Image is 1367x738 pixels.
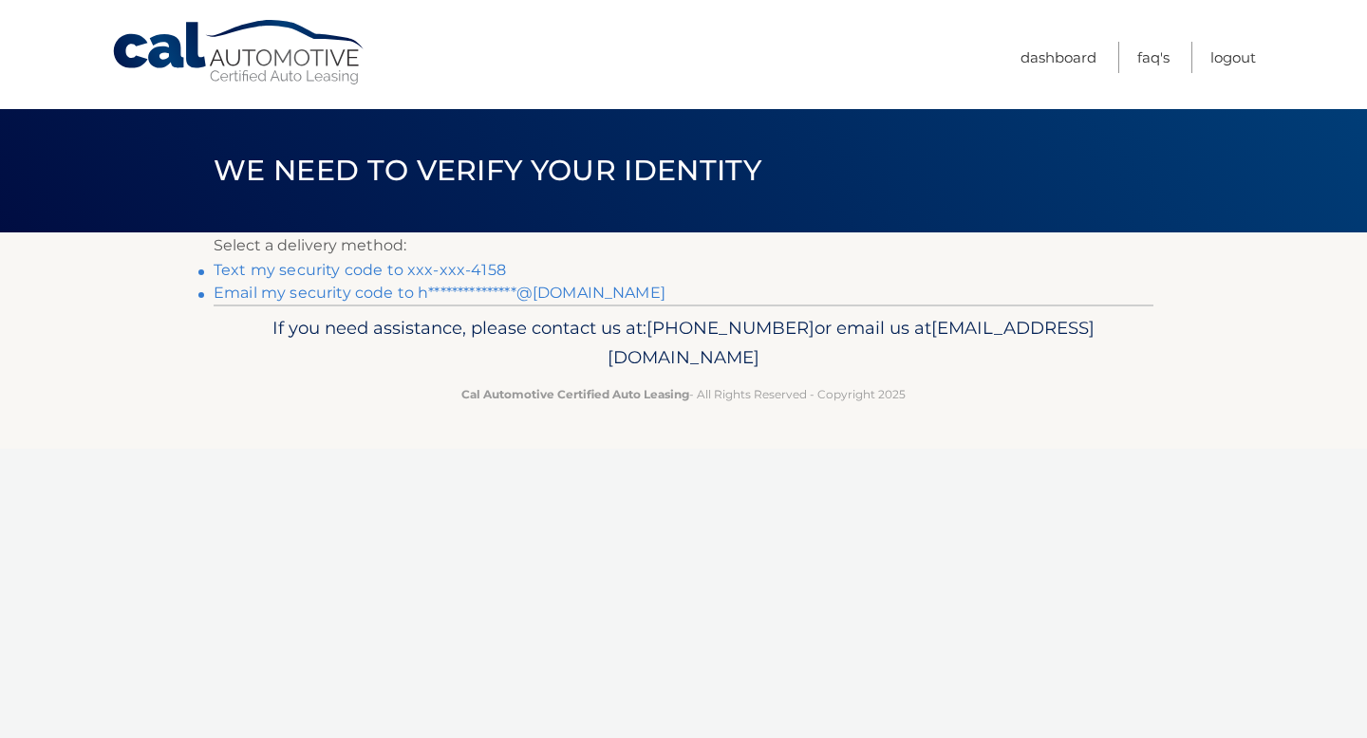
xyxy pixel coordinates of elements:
a: Text my security code to xxx-xxx-4158 [214,261,506,279]
a: Cal Automotive [111,19,367,86]
span: We need to verify your identity [214,153,761,188]
a: Logout [1210,42,1256,73]
a: FAQ's [1137,42,1170,73]
a: Dashboard [1021,42,1096,73]
span: [PHONE_NUMBER] [646,317,815,339]
p: Select a delivery method: [214,232,1153,259]
p: - All Rights Reserved - Copyright 2025 [226,384,1141,404]
strong: Cal Automotive Certified Auto Leasing [461,387,689,401]
p: If you need assistance, please contact us at: or email us at [226,313,1141,374]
